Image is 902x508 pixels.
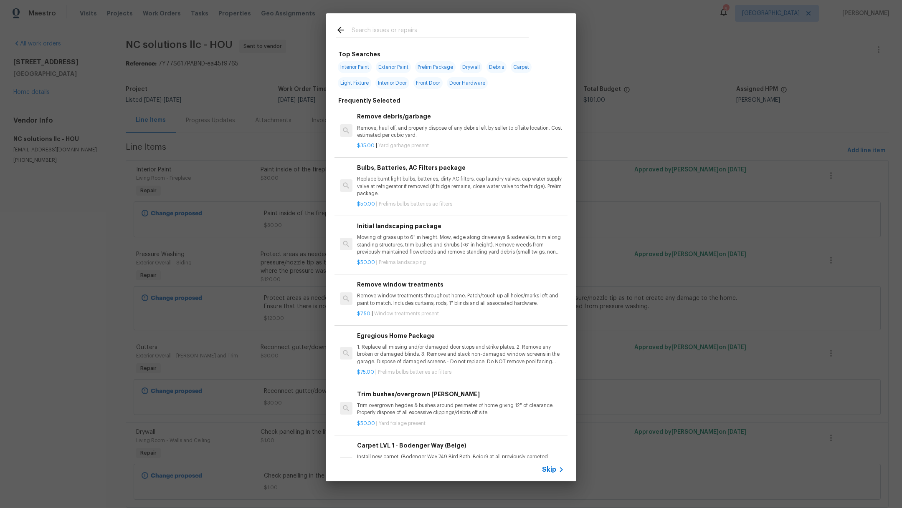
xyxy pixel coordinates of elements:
h6: Remove debris/garbage [357,112,564,121]
p: Replace burnt light bulbs, batteries, dirty AC filters, cap laundry valves, cap water supply valv... [357,176,564,197]
span: $50.00 [357,260,375,265]
h6: Top Searches [338,50,380,59]
span: $50.00 [357,201,375,206]
p: Trim overgrown hegdes & bushes around perimeter of home giving 12" of clearance. Properly dispose... [357,402,564,416]
p: 1. Replace all missing and/or damaged door stops and strike plates. 2. Remove any broken or damag... [357,344,564,365]
span: Carpet [511,61,532,73]
span: Prelims landscaping [379,260,426,265]
p: Remove window treatments throughout home. Patch/touch up all holes/marks left and paint to match.... [357,292,564,307]
span: Yard garbage present [378,143,429,148]
input: Search issues or repairs [352,25,529,38]
span: Front Door [413,77,443,89]
span: Window treatments present [374,311,439,316]
p: Install new carpet. (Bodenger Way 749 Bird Bath, Beige) at all previously carpeted locations. To ... [357,453,564,475]
h6: Carpet LVL 1 - Bodenger Way (Beige) [357,441,564,450]
span: $50.00 [357,421,375,426]
p: Remove, haul off, and properly dispose of any debris left by seller to offsite location. Cost est... [357,125,564,139]
span: $7.50 [357,311,370,316]
p: | [357,420,564,427]
span: Prelim Package [415,61,456,73]
span: Interior Door [375,77,409,89]
p: Mowing of grass up to 6" in height. Mow, edge along driveways & sidewalks, trim along standing st... [357,234,564,255]
span: $35.00 [357,143,375,148]
span: Prelims bulbs batteries ac filters [379,201,452,206]
h6: Frequently Selected [338,96,400,105]
p: | [357,369,564,376]
h6: Initial landscaping package [357,221,564,231]
span: Drywall [460,61,482,73]
span: Light Fixture [338,77,371,89]
p: | [357,201,564,208]
span: Interior Paint [338,61,372,73]
h6: Bulbs, Batteries, AC Filters package [357,163,564,172]
p: | [357,142,564,149]
h6: Trim bushes/overgrown [PERSON_NAME] [357,390,564,399]
span: Prelims bulbs batteries ac filters [378,370,451,375]
span: $75.00 [357,370,374,375]
p: | [357,310,564,317]
p: | [357,259,564,266]
span: Skip [542,465,556,474]
h6: Remove window treatments [357,280,564,289]
span: Yard foilage present [379,421,426,426]
span: Debris [486,61,507,73]
span: Exterior Paint [376,61,411,73]
h6: Egregious Home Package [357,331,564,340]
span: Door Hardware [447,77,488,89]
